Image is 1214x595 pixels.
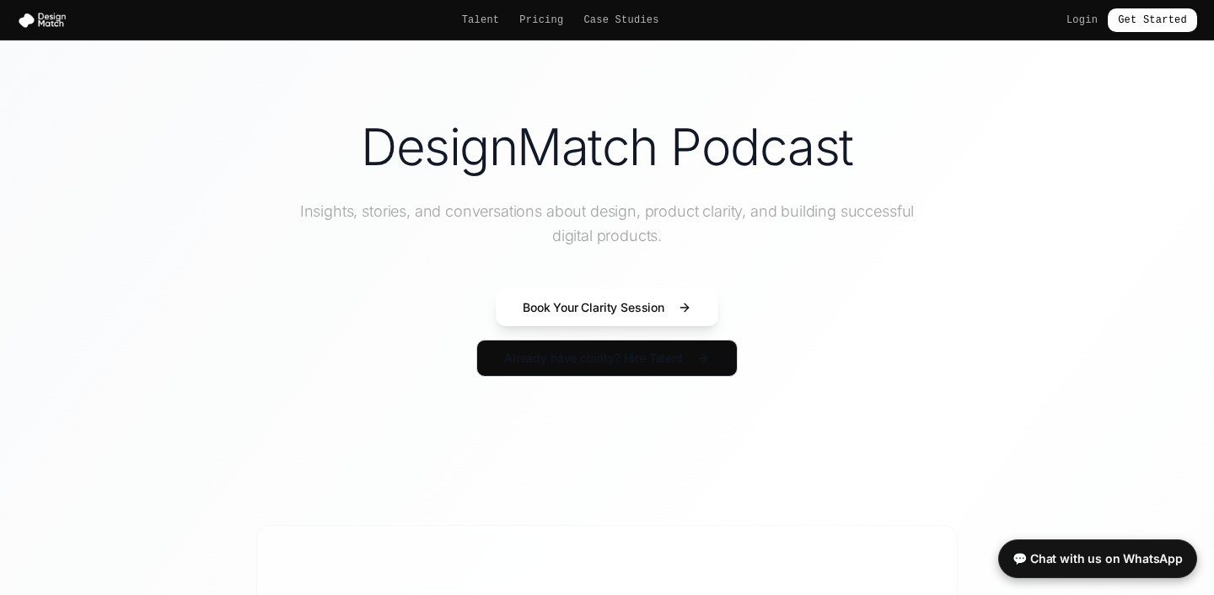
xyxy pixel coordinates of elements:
p: Insights, stories, and conversations about design, product clarity, and building successful digit... [283,199,931,249]
a: Pricing [519,13,563,27]
a: 💬 Chat with us on WhatsApp [998,539,1197,578]
button: Already have clarity? Hire Talent [476,340,738,377]
button: Book Your Clarity Session [496,289,718,326]
a: Get Started [1108,8,1197,32]
img: Design Match [17,12,74,29]
a: Talent [462,13,500,27]
h1: DesignMatch Podcast [256,121,958,172]
a: Case Studies [583,13,658,27]
a: Login [1066,13,1098,27]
